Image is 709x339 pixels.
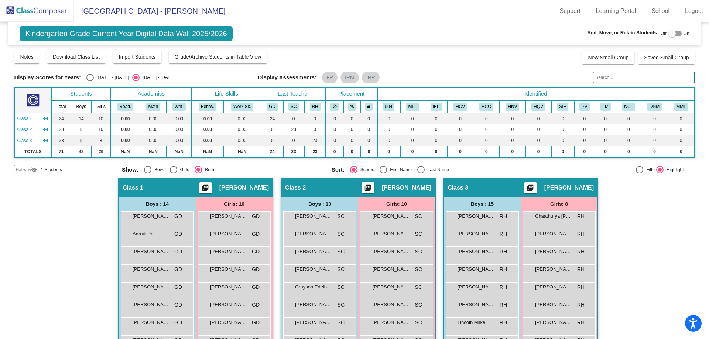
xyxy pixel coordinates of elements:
span: Class 2 [285,184,306,191]
td: 13 [71,124,91,135]
span: RH [500,266,507,273]
th: Keep away students [326,100,343,113]
td: 0 [616,124,641,135]
mat-chip: IRR [362,72,380,83]
button: PV [579,103,590,111]
span: GD [252,212,260,220]
span: Download Class List [53,54,100,60]
td: 0 [668,124,695,135]
td: 0 [304,124,326,135]
span: RH [500,230,507,238]
td: 0 [326,113,343,124]
td: 42 [71,146,91,157]
span: Off [661,30,667,37]
td: 0.00 [111,113,140,124]
span: SC [415,212,422,220]
td: 0 [525,124,552,135]
span: [PERSON_NAME] [295,248,332,255]
span: GD [174,248,182,256]
td: 0 [326,146,343,157]
th: Girls [91,100,110,113]
td: 23 [304,135,326,146]
button: MLL [406,103,419,111]
span: GD [252,230,260,238]
td: 0 [473,113,500,124]
td: 0 [574,146,595,157]
th: Students [51,87,111,100]
a: Support [554,5,586,17]
th: Hi Cap - Non-Verbal Qualification [500,100,525,113]
th: Parent Volunteer [574,100,595,113]
button: GD [267,103,278,111]
mat-radio-group: Select an option [122,166,326,173]
span: [GEOGRAPHIC_DATA] - [PERSON_NAME] [74,5,225,17]
div: Girls: 8 [521,197,597,211]
td: 0 [641,135,668,146]
span: GD [252,283,260,291]
button: Work Sk. [231,103,253,111]
button: HQV [531,103,545,111]
td: 0.00 [223,135,261,146]
button: IEP [431,103,442,111]
td: 14 [71,113,91,124]
td: 0.00 [167,113,192,124]
td: 0 [616,113,641,124]
span: GD [174,230,182,238]
th: Monitored ML [668,100,695,113]
td: 0 [574,124,595,135]
th: New to CLE [616,100,641,113]
th: Hi Cap - Verbal & Quantitative Qualification [525,100,552,113]
button: NCL [622,103,636,111]
mat-chip: IRM [340,72,359,83]
td: 0 [525,135,552,146]
span: [PERSON_NAME] [535,266,572,273]
td: 0 [343,113,360,124]
button: Read. [117,103,134,111]
span: [PERSON_NAME] [458,212,494,220]
td: 0 [551,135,574,146]
span: RH [577,230,585,238]
td: 0 [425,135,448,146]
span: Class 1 [17,115,32,122]
td: 0 [616,146,641,157]
td: 0 [448,146,473,157]
td: 24 [261,113,283,124]
button: Saved Small Group [638,51,695,64]
td: 0 [425,113,448,124]
mat-icon: picture_as_pdf [201,184,210,194]
button: HNV [506,103,519,111]
th: Likely Moving [595,100,616,113]
span: GD [174,212,182,220]
mat-radio-group: Select an option [86,74,174,81]
span: [PERSON_NAME] [210,266,247,273]
th: Rita Humphries [304,100,326,113]
td: 0 [641,146,668,157]
td: 0.00 [223,124,261,135]
span: [PERSON_NAME] [373,248,410,255]
button: Import Students [113,50,161,63]
span: Grayson Edelbrock [295,283,332,291]
td: 23 [51,135,71,146]
mat-icon: picture_as_pdf [526,184,535,194]
div: Boys : 15 [444,197,521,211]
span: Import Students [119,54,155,60]
span: Display Assessments: [258,74,317,81]
td: 0 [551,146,574,157]
th: Life Skills [192,87,261,100]
span: [PERSON_NAME] [133,266,169,273]
a: Learning Portal [590,5,642,17]
td: 0 [595,135,616,146]
div: Girls: 10 [196,197,273,211]
div: Boys : 14 [119,197,196,211]
th: 504 Plan [377,100,400,113]
td: 0 [641,113,668,124]
span: GD [252,301,260,309]
span: [PERSON_NAME] [535,230,572,238]
td: 0 [500,113,525,124]
mat-radio-group: Select an option [332,166,536,173]
td: 0 [343,124,360,135]
td: 0 [668,135,695,146]
span: SC [338,301,345,309]
td: NaN [192,146,223,157]
span: RH [500,248,507,256]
